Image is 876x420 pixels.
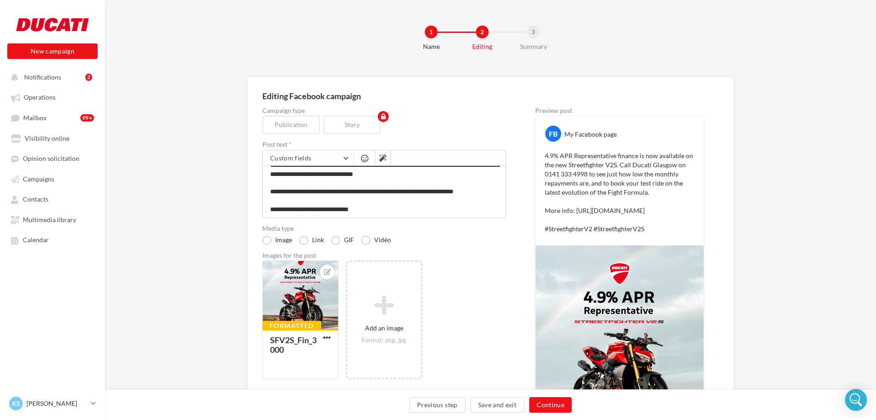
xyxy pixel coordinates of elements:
a: KS [PERSON_NAME] [7,395,98,412]
span: KS [12,399,20,408]
a: Contacts [5,191,99,207]
span: Multimedia library [23,216,76,223]
button: Custom fields [263,150,354,166]
div: Name [402,42,460,51]
div: 99+ [80,114,94,122]
p: 4.9% APR Representative finance is now available on the new Streetfighter V2S. Call Ducati Glasgo... [545,151,694,234]
span: Visibility online [25,134,69,142]
div: Summary [504,42,563,51]
button: Previous step [409,397,465,413]
a: Multimedia library [5,211,99,228]
div: FB [545,126,561,142]
div: 3 [527,26,540,38]
span: Campaigns [23,175,54,183]
label: Image [262,236,292,245]
div: Open Intercom Messenger [845,389,867,411]
span: Custom fields [270,154,312,162]
div: SFV2S_Fin_3000 [270,335,317,355]
a: Operations [5,89,99,105]
button: New campaign [7,43,98,59]
a: Mailbox99+ [5,109,99,126]
a: Visibility online [5,130,99,146]
p: [PERSON_NAME] [26,399,87,408]
span: Notifications [24,73,61,81]
label: Link [299,236,324,245]
span: Mailbox [23,114,47,122]
label: Vidéo [361,236,391,245]
span: Calendar [23,236,49,244]
div: Editing Facebook campaign [262,92,719,100]
label: GIF [331,236,354,245]
button: Continue [529,397,572,413]
span: Operations [24,94,56,101]
button: Save and exit [470,397,525,413]
div: Editing [453,42,511,51]
a: Campaigns [5,170,99,187]
div: 2 [85,74,92,81]
button: Notifications 2 [5,69,96,85]
div: Preview post [535,107,704,114]
span: Opinion solicitation [23,155,79,163]
div: Formatted [262,321,321,331]
label: Post text * [262,141,506,148]
label: Campaign type [262,107,506,114]
a: Opinion solicitation [5,150,99,166]
a: Calendar [5,231,99,248]
div: Images for the post [262,252,506,259]
span: Contacts [23,196,48,203]
div: 2 [476,26,489,38]
div: 1 [425,26,438,38]
div: My Facebook page [564,130,617,139]
label: Media type [262,225,506,232]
